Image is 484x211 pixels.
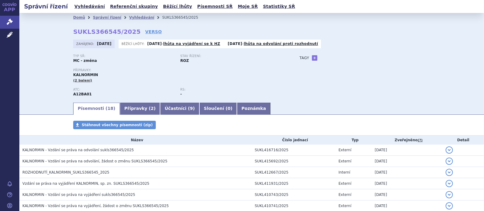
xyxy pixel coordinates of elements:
[446,202,453,209] button: detail
[446,191,453,198] button: detail
[312,55,317,61] a: +
[22,204,169,208] span: KALNORMIN - Vzdání se práva na vyjádření, žádost o změnu SUKLS366545/2025
[372,178,443,189] td: [DATE]
[73,54,174,58] p: Typ SŘ:
[73,92,92,96] strong: CHLORID DRASELNÝ
[237,103,270,115] a: Poznámka
[22,193,135,197] span: KALNORMIN - Vzdání se práva na vyjádření sukls366545/2025
[252,189,335,200] td: SUKL410743/2025
[180,92,182,96] strong: -
[252,178,335,189] td: SUKL411931/2025
[252,156,335,167] td: SUKL415692/2025
[372,189,443,200] td: [DATE]
[73,88,174,91] p: ATC:
[338,193,351,197] span: Externí
[19,136,252,145] th: Název
[372,136,443,145] th: Zveřejněno
[446,158,453,165] button: detail
[252,145,335,156] td: SUKL416716/2025
[338,148,351,152] span: Externí
[261,2,297,11] a: Statistiky SŘ
[73,73,98,77] span: KALNORMIN
[338,204,351,208] span: Externí
[228,42,242,46] strong: [DATE]
[252,136,335,145] th: Číslo jednací
[163,42,220,46] a: lhůta na vyjádření se k HZ
[73,103,120,115] a: Písemnosti (18)
[73,28,141,35] strong: SUKLS366545/2025
[76,41,95,46] span: Zahájeno:
[446,169,453,176] button: detail
[73,121,156,129] a: Stáhnout všechny písemnosti (zip)
[443,136,484,145] th: Detail
[120,103,160,115] a: Přípravky (2)
[335,136,372,145] th: Typ
[190,106,193,111] span: 9
[199,103,237,115] a: Sloučení (0)
[160,103,199,115] a: Účastníci (9)
[299,54,309,62] h3: Tagy
[22,170,109,174] span: ROZHODNUTÍ_KALNORMIN_SUKLS366545_2025
[151,106,154,111] span: 2
[73,78,92,82] span: (2 balení)
[372,156,443,167] td: [DATE]
[372,145,443,156] td: [DATE]
[122,41,146,46] span: Běžící lhůty:
[73,2,107,11] a: Vyhledávání
[82,123,153,127] span: Stáhnout všechny písemnosti (zip)
[418,138,423,142] abbr: (?)
[73,59,97,63] strong: MC - změna
[180,88,281,91] p: RS:
[244,42,318,46] a: lhůta na odvolání proti rozhodnutí
[338,181,351,186] span: Externí
[372,167,443,178] td: [DATE]
[147,41,220,46] p: -
[108,2,160,11] a: Referenční skupiny
[195,2,234,11] a: Písemnosti SŘ
[338,170,350,174] span: Interní
[162,13,206,22] li: SUKLS366545/2025
[252,167,335,178] td: SUKL412667/2025
[338,159,351,163] span: Externí
[73,15,85,20] a: Domů
[236,2,260,11] a: Moje SŘ
[147,42,162,46] strong: [DATE]
[227,106,231,111] span: 0
[446,180,453,187] button: detail
[107,106,113,111] span: 18
[228,41,318,46] p: -
[180,54,281,58] p: Stav řízení:
[22,148,134,152] span: KALNORMIN - Vzdání se práva na odvolání sukls366545/2025
[97,42,112,46] strong: [DATE]
[73,69,287,72] p: Přípravky:
[22,159,167,163] span: KALNORMIN - Vzdání se práva na odvolání, žádost o změnu SUKLS366545/2025
[180,59,189,63] strong: ROZ
[161,2,194,11] a: Běžící lhůty
[22,181,149,186] span: Vzdání se práva na vyjádření KALNORMIN, sp. zn. SUKLS366545/2025
[19,2,73,11] h2: Správní řízení
[446,146,453,154] button: detail
[129,15,154,20] a: Vyhledávání
[93,15,121,20] a: Správní řízení
[145,29,162,35] a: VERSO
